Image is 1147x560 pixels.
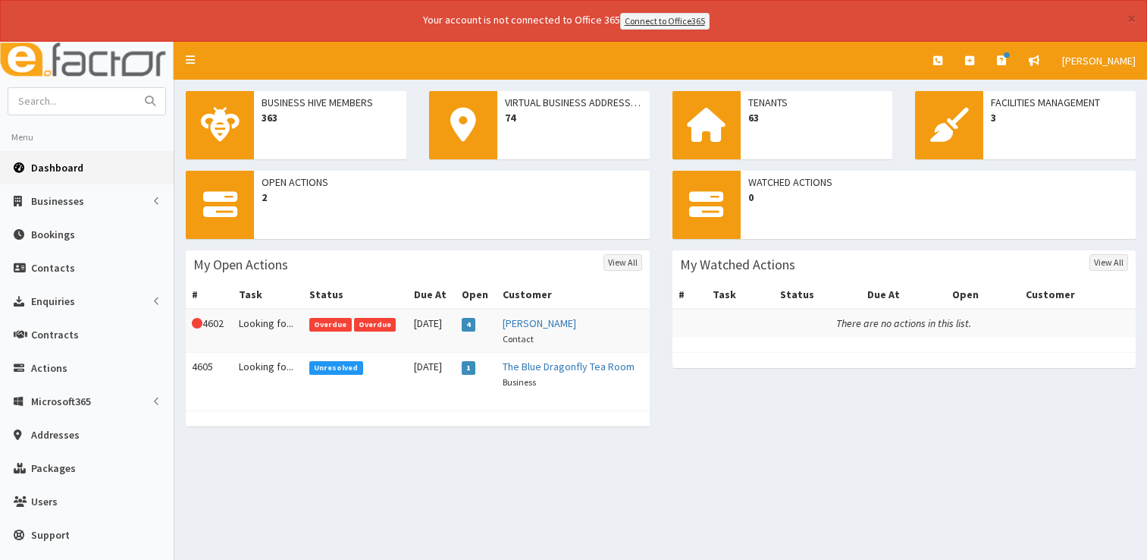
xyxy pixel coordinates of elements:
[303,281,408,309] th: Status
[497,281,650,309] th: Customer
[505,110,642,125] span: 74
[991,110,1128,125] span: 3
[262,95,399,110] span: Business Hive Members
[31,328,79,341] span: Contracts
[262,175,642,190] span: Open Actions
[262,110,399,125] span: 363
[233,281,303,309] th: Task
[309,318,352,332] span: Overdue
[503,333,534,344] small: Contact
[31,194,84,208] span: Businesses
[505,95,642,110] span: Virtual Business Addresses
[193,258,288,272] h3: My Open Actions
[503,316,576,330] a: [PERSON_NAME]
[233,352,303,395] td: Looking fo...
[456,281,497,309] th: Open
[748,175,1129,190] span: Watched Actions
[748,95,885,110] span: Tenants
[707,281,774,309] th: Task
[774,281,861,309] th: Status
[408,309,456,353] td: [DATE]
[31,361,67,375] span: Actions
[672,281,707,309] th: #
[31,528,70,542] span: Support
[946,281,1020,309] th: Open
[31,428,80,442] span: Addresses
[186,309,233,353] td: 4602
[31,294,75,308] span: Enquiries
[748,110,885,125] span: 63
[408,352,456,395] td: [DATE]
[31,228,75,241] span: Bookings
[503,376,536,388] small: Business
[1051,42,1147,80] a: [PERSON_NAME]
[8,88,136,115] input: Search...
[503,360,635,373] a: The Blue Dragonfly Tea Room
[31,495,58,508] span: Users
[1020,281,1136,309] th: Customer
[680,258,795,272] h3: My Watched Actions
[748,190,1129,205] span: 0
[309,361,363,375] span: Unresolved
[620,13,710,30] a: Connect to Office365
[123,12,1010,30] div: Your account is not connected to Office 365
[836,316,971,330] i: There are no actions in this list.
[1062,54,1136,68] span: [PERSON_NAME]
[192,318,202,329] i: This Action is overdue!
[186,352,233,395] td: 4605
[1089,254,1128,271] a: View All
[262,190,642,205] span: 2
[233,309,303,353] td: Looking fo...
[462,361,476,375] span: 1
[31,261,75,275] span: Contacts
[354,318,396,332] span: Overdue
[991,95,1128,110] span: Facilities Management
[31,395,91,408] span: Microsoft365
[186,281,233,309] th: #
[462,318,476,332] span: 4
[31,161,83,175] span: Dashboard
[861,281,946,309] th: Due At
[603,254,642,271] a: View All
[1127,11,1136,27] button: ×
[408,281,456,309] th: Due At
[31,461,76,475] span: Packages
